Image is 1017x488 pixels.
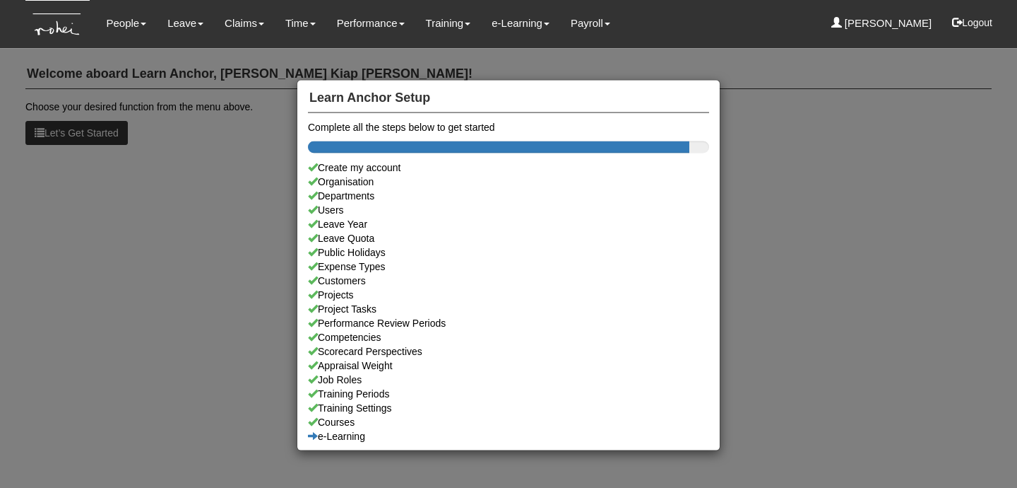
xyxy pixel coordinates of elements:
[308,344,709,358] a: Scorecard Perspectives
[308,315,709,330] a: Performance Review Periods
[308,174,709,188] a: Organisation
[308,372,709,386] a: Job Roles
[308,414,709,429] a: Courses
[308,429,709,443] a: e-Learning
[308,330,709,344] a: Competencies
[308,358,709,372] a: Appraisal Weight
[308,84,709,113] h4: Learn Anchor Setup
[308,120,709,134] div: Complete all the steps below to get started
[308,245,709,259] a: Public Holidays
[308,301,709,315] a: Project Tasks
[308,216,709,231] a: Leave Year
[308,231,709,245] a: Leave Quota
[308,188,709,202] a: Departments
[308,287,709,301] a: Projects
[308,160,709,174] div: Create my account
[308,400,709,414] a: Training Settings
[308,202,709,216] a: Users
[308,273,709,287] a: Customers
[308,386,709,400] a: Training Periods
[308,259,709,273] a: Expense Types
